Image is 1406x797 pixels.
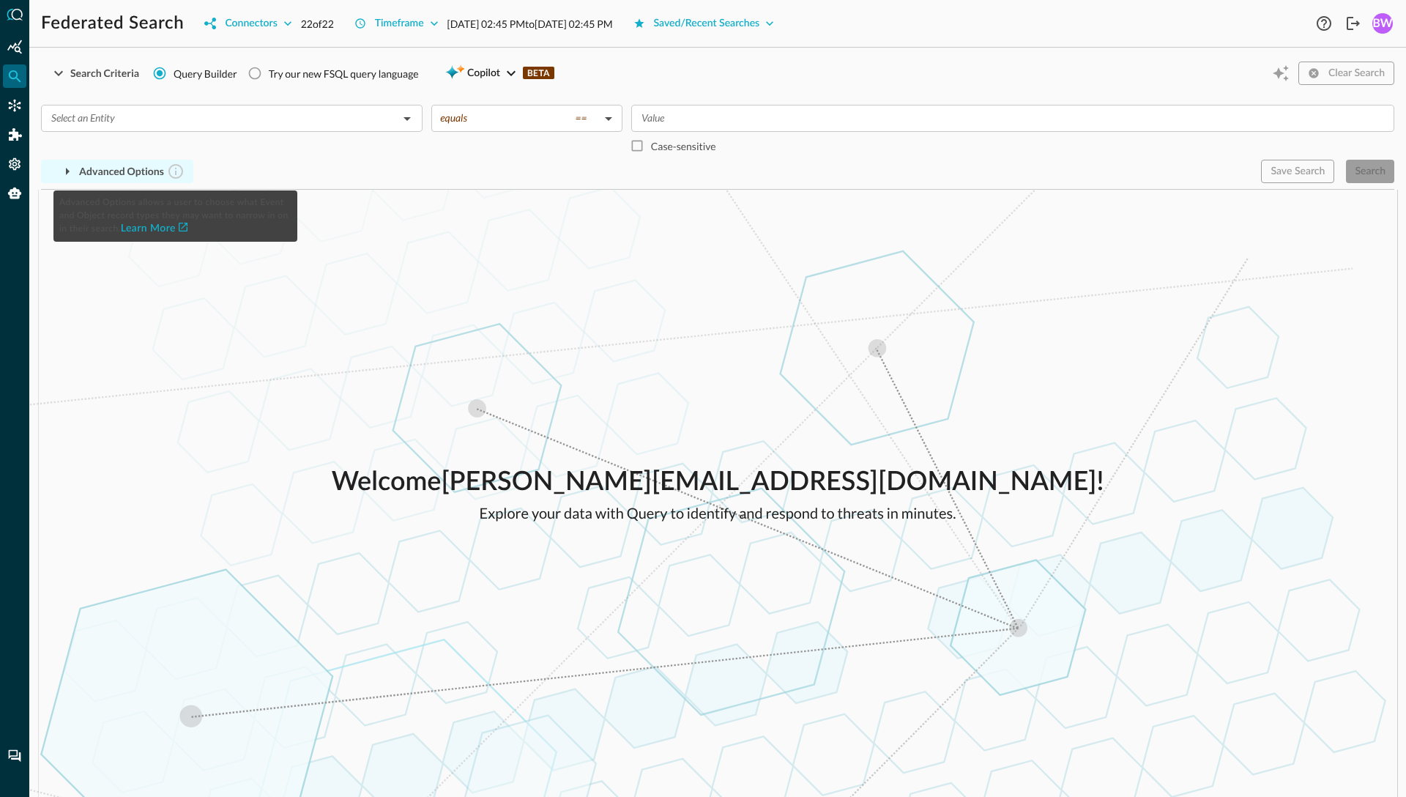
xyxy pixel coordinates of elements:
div: Advanced Options [79,163,185,181]
div: BW [1372,13,1393,34]
span: equals [440,111,467,125]
div: Settings [3,152,26,176]
p: 22 of 22 [301,16,334,31]
p: Case-sensitive [651,138,716,154]
div: Summary Insights [3,35,26,59]
button: Logout [1342,12,1365,35]
input: Select an Entity [45,109,394,127]
div: Saved/Recent Searches [654,15,760,33]
span: Copilot [467,64,500,83]
div: Addons [4,123,27,147]
div: Timeframe [375,15,424,33]
div: equals [440,111,599,125]
button: Search Criteria [41,62,148,85]
h1: Federated Search [41,12,184,35]
div: Chat [3,744,26,768]
div: Connectors [225,15,277,33]
button: Timeframe [346,12,447,35]
p: Welcome [PERSON_NAME][EMAIL_ADDRESS][DOMAIN_NAME] ! [332,463,1104,503]
a: Learn More [121,223,187,234]
span: Query Builder [174,66,237,81]
p: BETA [523,67,554,79]
div: Federated Search [3,64,26,88]
button: Saved/Recent Searches [625,12,784,35]
p: [DATE] 02:45 PM to [DATE] 02:45 PM [447,16,613,31]
button: Help [1312,12,1336,35]
div: Connectors [3,94,26,117]
span: Advanced Options allows a user to choose what Event and Object record types they may want to narr... [59,199,289,234]
button: Connectors [196,12,300,35]
input: Value [636,109,1388,127]
p: Explore your data with Query to identify and respond to threats in minutes. [332,503,1104,524]
button: Open [397,108,417,129]
div: Try our new FSQL query language [269,66,419,81]
div: Search Criteria [70,64,139,83]
button: Advanced Options [41,160,193,183]
button: CopilotBETA [436,62,563,85]
div: Query Agent [3,182,26,205]
span: == [575,111,587,125]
